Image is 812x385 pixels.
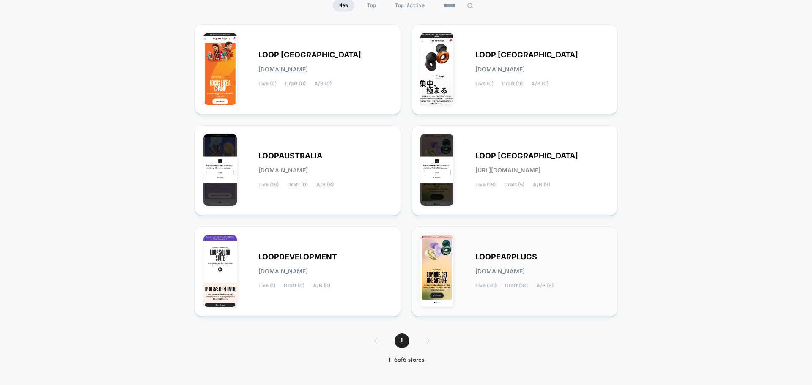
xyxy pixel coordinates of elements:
span: A/B (0) [314,81,332,87]
span: [DOMAIN_NAME] [475,268,525,274]
img: LOOP_UNITED_STATES [420,134,454,206]
span: [DOMAIN_NAME] [258,167,308,173]
span: Draft (5) [504,182,524,188]
img: LOOPDEVELOPMENT [203,235,237,307]
span: LOOPEARPLUGS [475,254,537,260]
img: LOOPEARPLUGS [420,235,454,307]
span: LOOP [GEOGRAPHIC_DATA] [475,52,578,58]
span: A/B (8) [316,182,334,188]
span: LOOPDEVELOPMENT [258,254,337,260]
span: Draft (0) [284,283,304,289]
span: [DOMAIN_NAME] [258,268,308,274]
span: Draft (18) [505,283,528,289]
span: 1 [395,333,409,348]
span: Live (0) [258,81,277,87]
span: A/B (9) [533,182,550,188]
span: Live (18) [475,182,496,188]
span: Live (1) [258,283,275,289]
span: LOOP [GEOGRAPHIC_DATA] [258,52,361,58]
span: Draft (0) [287,182,308,188]
span: A/B (9) [536,283,554,289]
span: Live (20) [475,283,497,289]
span: [URL][DOMAIN_NAME] [475,167,540,173]
img: LOOP_JAPAN [420,33,454,105]
span: [DOMAIN_NAME] [475,66,525,72]
span: Live (16) [258,182,279,188]
span: Draft (0) [285,81,306,87]
img: LOOP_INDIA [203,33,237,105]
span: LOOPAUSTRALIA [258,153,322,159]
span: A/B (0) [313,283,330,289]
img: edit [467,3,473,9]
img: LOOPAUSTRALIA [203,134,237,206]
span: LOOP [GEOGRAPHIC_DATA] [475,153,578,159]
div: 1 - 6 of 6 stores [365,357,447,364]
span: Live (0) [475,81,494,87]
span: Draft (0) [502,81,523,87]
span: [DOMAIN_NAME] [258,66,308,72]
span: A/B (0) [531,81,549,87]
